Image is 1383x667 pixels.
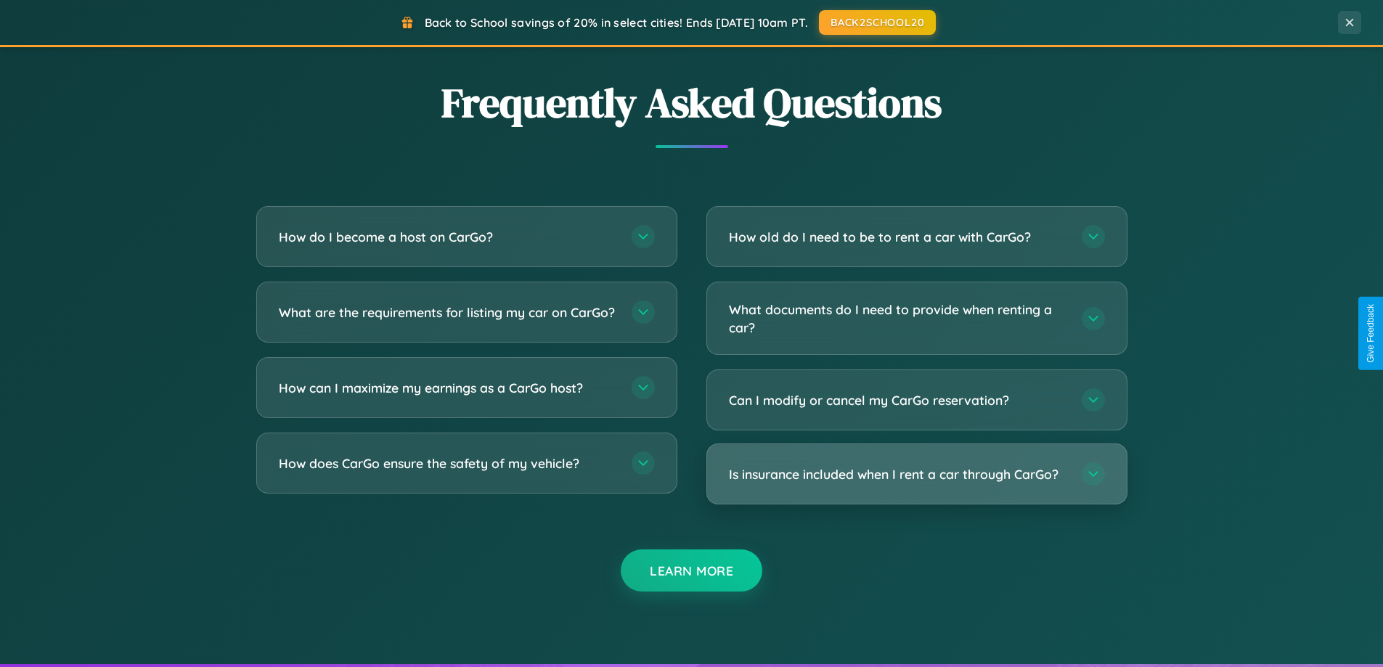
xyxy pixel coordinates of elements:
[1366,304,1376,363] div: Give Feedback
[819,10,936,35] button: BACK2SCHOOL20
[425,15,808,30] span: Back to School savings of 20% in select cities! Ends [DATE] 10am PT.
[729,300,1067,336] h3: What documents do I need to provide when renting a car?
[279,454,617,472] h3: How does CarGo ensure the safety of my vehicle?
[279,379,617,397] h3: How can I maximize my earnings as a CarGo host?
[729,465,1067,483] h3: Is insurance included when I rent a car through CarGo?
[729,391,1067,409] h3: Can I modify or cancel my CarGo reservation?
[729,228,1067,246] h3: How old do I need to be to rent a car with CarGo?
[279,303,617,322] h3: What are the requirements for listing my car on CarGo?
[256,75,1127,131] h2: Frequently Asked Questions
[279,228,617,246] h3: How do I become a host on CarGo?
[621,549,762,592] button: Learn More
